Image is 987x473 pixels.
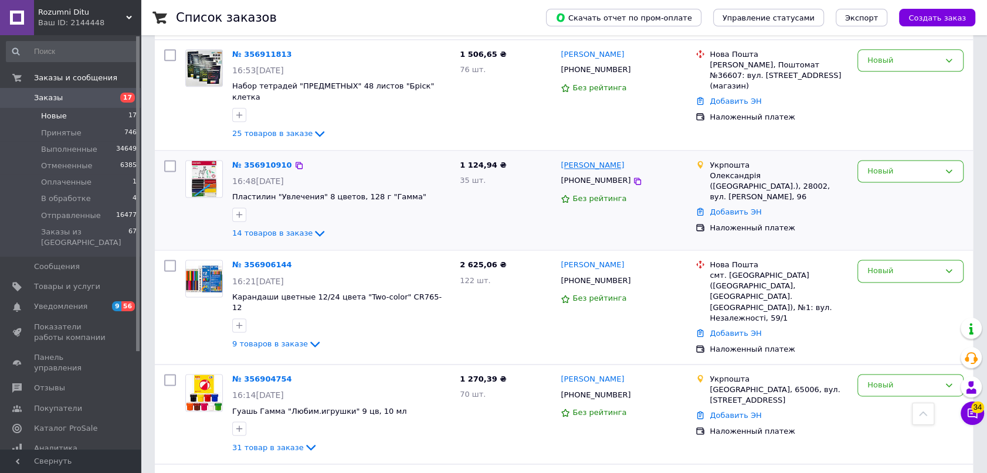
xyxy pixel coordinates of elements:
div: Новый [867,265,939,277]
a: Набор тетрадей "ПРЕДМЕТНЫХ" 48 листов "Бріск" клетка [232,81,434,101]
a: Фото товару [185,374,223,411]
span: 16:21[DATE] [232,277,284,286]
span: Создать заказ [908,13,966,22]
span: Оплаченные [41,177,91,188]
a: № 356910910 [232,161,292,169]
a: № 356906144 [232,260,292,269]
span: Выполненные [41,144,97,155]
span: [PHONE_NUMBER] [561,390,630,399]
div: Ваш ID: 2144448 [38,18,141,28]
span: Покупатели [34,403,82,414]
span: 4 [133,193,137,204]
a: Карандаши цветные 12/24 цвета "Two-color" CR765-12 [232,292,442,312]
div: Наложенный платеж [710,426,848,437]
img: Фото товару [186,375,222,411]
div: смт. [GEOGRAPHIC_DATA] ([GEOGRAPHIC_DATA], [GEOGRAPHIC_DATA]. [GEOGRAPHIC_DATA]), №1: вул. Незале... [710,270,848,324]
a: Фото товару [185,160,223,198]
span: 70 шт. [460,390,486,399]
span: Без рейтинга [572,294,626,302]
span: 1 506,65 ₴ [460,50,506,59]
div: [PERSON_NAME], Поштомат №36607: вул. [STREET_ADDRESS] (магазин) [710,60,848,92]
a: [PERSON_NAME] [561,260,624,271]
span: 16:48[DATE] [232,176,284,186]
div: Нова Пошта [710,260,848,270]
a: 9 товаров в заказе [232,339,322,348]
span: 746 [124,128,137,138]
span: Экспорт [845,13,878,22]
span: Управление статусами [723,13,815,22]
a: Фото товару [185,49,223,87]
span: Товары и услуги [34,281,100,292]
span: 2 625,06 ₴ [460,260,506,269]
a: Добавить ЭН [710,207,761,216]
a: 14 товаров в заказе [232,228,327,237]
span: 31 товар в заказе [232,443,304,451]
span: 9 [112,301,121,311]
span: 1 [133,177,137,188]
span: 1 270,39 ₴ [460,375,506,383]
h1: Список заказов [176,11,277,25]
span: 34 [971,401,984,413]
a: Создать заказ [887,13,975,22]
span: Принятые [41,128,82,138]
span: [PHONE_NUMBER] [561,276,630,285]
span: Панель управления [34,352,108,373]
span: Без рейтинга [572,83,626,92]
span: Отмененные [41,161,92,171]
span: Гуашь Гамма "Любим.игрушки" 9 цв, 10 мл [232,407,407,416]
span: Сообщения [34,261,80,272]
span: 25 товаров в заказе [232,128,313,137]
span: 56 [121,301,135,311]
a: № 356904754 [232,375,292,383]
span: Заказы [34,93,63,103]
span: 17 [120,93,135,103]
span: Отзывы [34,383,65,393]
div: Наложенный платеж [710,223,848,233]
div: Наложенный платеж [710,112,848,122]
a: [PERSON_NAME] [561,374,624,385]
img: Фото товару [186,50,222,86]
img: Фото товару [186,260,222,297]
span: Новые [41,111,67,121]
span: В обработке [41,193,91,204]
span: Скачать отчет по пром-оплате [555,12,692,23]
span: Уведомления [34,301,87,312]
div: Наложенный платеж [710,344,848,355]
span: Без рейтинга [572,408,626,417]
a: № 356911813 [232,50,292,59]
span: 6385 [120,161,137,171]
div: Укрпошта [710,160,848,171]
a: Добавить ЭН [710,329,761,338]
span: 16:14[DATE] [232,390,284,400]
div: Нова Пошта [710,49,848,60]
button: Чат с покупателем34 [961,401,984,425]
div: Новый [867,379,939,392]
a: 25 товаров в заказе [232,128,327,137]
div: Новый [867,55,939,67]
span: Rozumni Ditu [38,7,126,18]
a: 31 товар в заказе [232,443,318,451]
span: 76 шт. [460,65,486,74]
span: 14 товаров в заказе [232,229,313,237]
span: 35 шт. [460,176,486,185]
img: Фото товару [186,161,222,197]
span: 1 124,94 ₴ [460,161,506,169]
span: [PHONE_NUMBER] [561,65,630,74]
span: Отправленные [41,210,101,221]
span: Показатели работы компании [34,322,108,343]
span: 67 [128,227,137,248]
button: Создать заказ [899,9,975,26]
span: Каталог ProSale [34,423,97,434]
span: 17 [128,111,137,121]
div: [GEOGRAPHIC_DATA], 65006, вул. [STREET_ADDRESS] [710,384,848,406]
div: Олександрія ([GEOGRAPHIC_DATA].), 28002, вул. [PERSON_NAME], 96 [710,171,848,203]
a: Фото товару [185,260,223,297]
span: 34649 [116,144,137,155]
span: Заказы и сообщения [34,73,117,83]
button: Управление статусами [713,9,824,26]
div: Новый [867,165,939,178]
span: Аналитика [34,443,77,454]
div: Укрпошта [710,374,848,384]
